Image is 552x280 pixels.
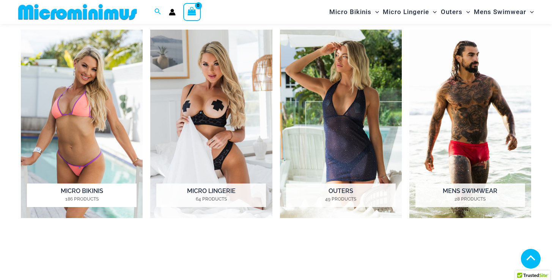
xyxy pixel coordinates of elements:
h2: Micro Lingerie [156,184,266,207]
a: Visit product category Outers [280,30,402,218]
span: Menu Toggle [371,2,379,22]
mark: 64 Products [156,196,266,202]
h2: Micro Bikinis [27,184,137,207]
nav: Site Navigation [326,1,537,23]
span: Micro Bikinis [329,2,371,22]
a: Account icon link [169,9,176,16]
a: OutersMenu ToggleMenu Toggle [439,2,472,22]
span: Menu Toggle [462,2,470,22]
span: Menu Toggle [429,2,437,22]
img: Mens Swimwear [409,30,531,218]
a: Visit product category Micro Bikinis [21,30,143,218]
img: Micro Lingerie [150,30,272,218]
a: Micro LingerieMenu ToggleMenu Toggle [381,2,439,22]
span: Mens Swimwear [474,2,526,22]
mark: 186 Products [27,196,137,202]
a: Visit product category Mens Swimwear [409,30,531,218]
h2: Mens Swimwear [415,184,525,207]
mark: 28 Products [415,196,525,202]
a: View Shopping Cart, empty [183,3,201,21]
span: Menu Toggle [526,2,534,22]
span: Micro Lingerie [383,2,429,22]
img: Micro Bikinis [21,30,143,218]
a: Visit product category Micro Lingerie [150,30,272,218]
img: Outers [280,30,402,218]
img: MM SHOP LOGO FLAT [15,3,140,21]
a: Search icon link [154,7,161,17]
a: Micro BikinisMenu ToggleMenu Toggle [327,2,381,22]
span: Outers [441,2,462,22]
mark: 49 Products [286,196,396,202]
a: Mens SwimwearMenu ToggleMenu Toggle [472,2,536,22]
h2: Outers [286,184,396,207]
